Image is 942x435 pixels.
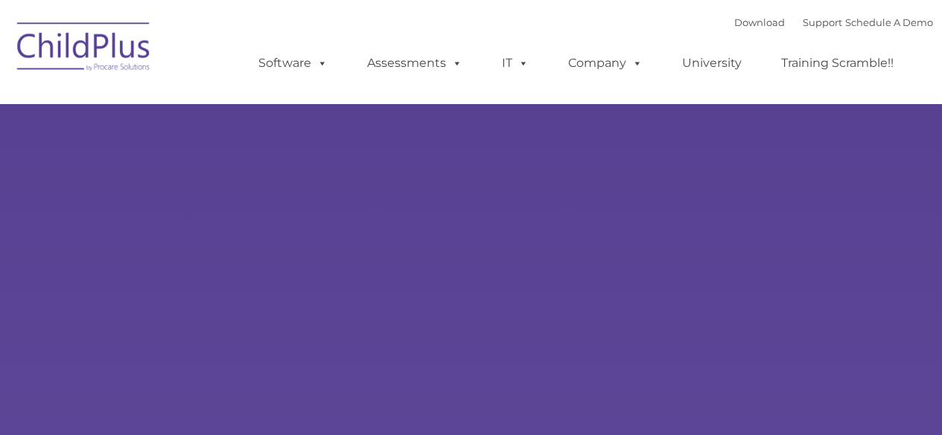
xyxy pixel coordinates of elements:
a: University [667,48,757,78]
a: IT [487,48,544,78]
img: ChildPlus by Procare Solutions [10,12,159,86]
font: | [734,16,933,28]
a: Training Scramble!! [766,48,908,78]
a: Software [244,48,343,78]
a: Support [803,16,842,28]
a: Schedule A Demo [845,16,933,28]
a: Assessments [352,48,477,78]
a: Company [553,48,658,78]
a: Download [734,16,785,28]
